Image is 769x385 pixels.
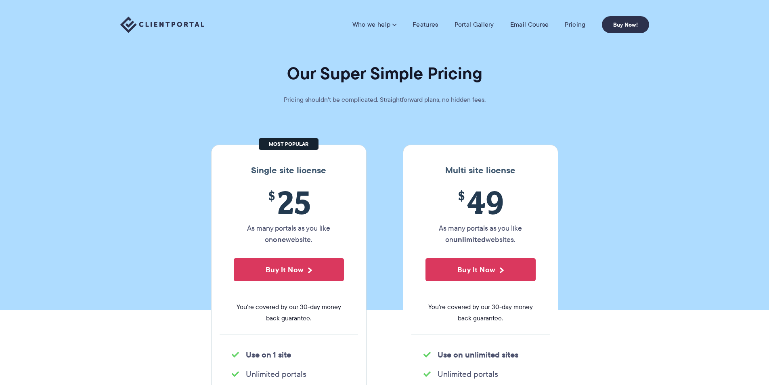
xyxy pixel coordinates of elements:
[234,223,344,245] p: As many portals as you like on website.
[232,368,346,380] li: Unlimited portals
[602,16,649,33] a: Buy Now!
[273,234,286,245] strong: one
[352,21,396,29] a: Who we help
[425,184,536,221] span: 49
[455,21,494,29] a: Portal Gallery
[453,234,486,245] strong: unlimited
[220,165,358,176] h3: Single site license
[425,223,536,245] p: As many portals as you like on websites.
[565,21,585,29] a: Pricing
[264,94,506,105] p: Pricing shouldn't be complicated. Straightforward plans, no hidden fees.
[246,349,291,361] strong: Use on 1 site
[411,165,550,176] h3: Multi site license
[425,301,536,324] span: You're covered by our 30-day money back guarantee.
[425,258,536,281] button: Buy It Now
[510,21,549,29] a: Email Course
[234,301,344,324] span: You're covered by our 30-day money back guarantee.
[438,349,518,361] strong: Use on unlimited sites
[234,258,344,281] button: Buy It Now
[413,21,438,29] a: Features
[423,368,538,380] li: Unlimited portals
[234,184,344,221] span: 25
